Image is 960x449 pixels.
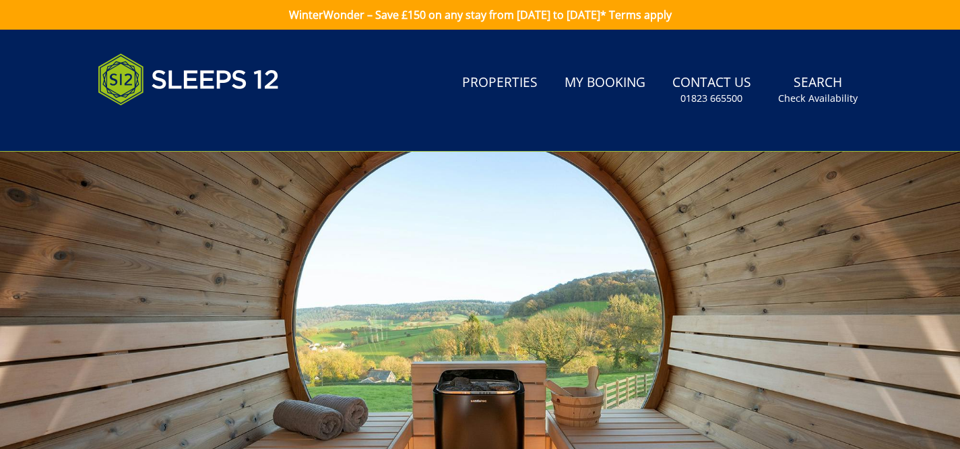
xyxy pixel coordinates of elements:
small: 01823 665500 [680,92,742,105]
a: SearchCheck Availability [773,68,863,112]
iframe: Customer reviews powered by Trustpilot [91,121,232,133]
a: Properties [457,68,543,98]
small: Check Availability [778,92,858,105]
img: Sleeps 12 [98,46,280,113]
a: My Booking [559,68,651,98]
a: Contact Us01823 665500 [667,68,757,112]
